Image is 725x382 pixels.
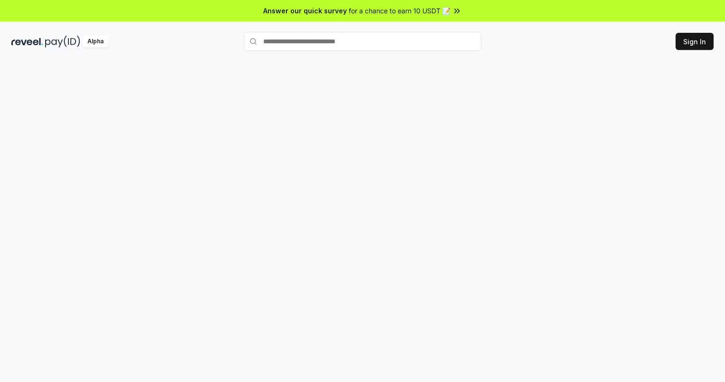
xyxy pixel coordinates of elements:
span: for a chance to earn 10 USDT 📝 [349,6,450,16]
button: Sign In [676,33,714,50]
img: pay_id [45,36,80,48]
img: reveel_dark [11,36,43,48]
span: Answer our quick survey [263,6,347,16]
div: Alpha [82,36,109,48]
